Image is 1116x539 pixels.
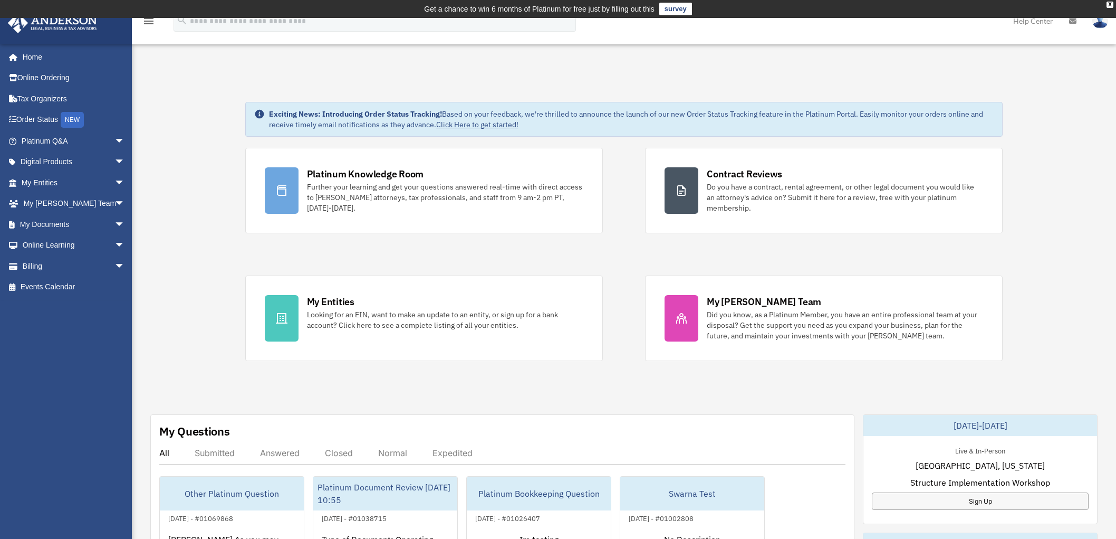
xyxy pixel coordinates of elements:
[307,182,583,213] div: Further your learning and get your questions answered real-time with direct access to [PERSON_NAM...
[432,448,473,458] div: Expedited
[61,112,84,128] div: NEW
[195,448,235,458] div: Submitted
[313,477,457,510] div: Platinum Document Review [DATE] 10:55
[160,512,242,523] div: [DATE] - #01069868
[176,14,188,26] i: search
[159,448,169,458] div: All
[707,309,983,341] div: Did you know, as a Platinum Member, you have an entire professional team at your disposal? Get th...
[863,415,1097,436] div: [DATE]-[DATE]
[1107,2,1113,8] div: close
[620,512,702,523] div: [DATE] - #01002808
[7,235,141,256] a: Online Learningarrow_drop_down
[114,152,136,173] span: arrow_drop_down
[707,167,782,181] div: Contract Reviews
[620,477,764,510] div: Swarna Test
[160,477,304,510] div: Other Platinum Question
[114,235,136,257] span: arrow_drop_down
[645,276,1003,361] a: My [PERSON_NAME] Team Did you know, as a Platinum Member, you have an entire professional team at...
[7,277,141,298] a: Events Calendar
[707,295,821,308] div: My [PERSON_NAME] Team
[7,256,141,277] a: Billingarrow_drop_down
[467,512,549,523] div: [DATE] - #01026407
[269,109,994,130] div: Based on your feedback, we're thrilled to announce the launch of our new Order Status Tracking fe...
[645,148,1003,233] a: Contract Reviews Do you have a contract, rental agreement, or other legal document you would like...
[7,130,141,152] a: Platinum Q&Aarrow_drop_down
[467,477,611,510] div: Platinum Bookkeeping Question
[7,172,141,193] a: My Entitiesarrow_drop_down
[910,476,1050,489] span: Structure Implementation Workshop
[659,3,692,15] a: survey
[7,193,141,214] a: My [PERSON_NAME] Teamarrow_drop_down
[114,130,136,152] span: arrow_drop_down
[307,295,354,308] div: My Entities
[7,214,141,235] a: My Documentsarrow_drop_down
[142,18,155,27] a: menu
[269,109,442,119] strong: Exciting News: Introducing Order Status Tracking!
[114,193,136,215] span: arrow_drop_down
[7,68,141,89] a: Online Ordering
[7,152,141,173] a: Digital Productsarrow_drop_down
[114,172,136,194] span: arrow_drop_down
[114,214,136,235] span: arrow_drop_down
[707,182,983,213] div: Do you have a contract, rental agreement, or other legal document you would like an attorney's ad...
[7,46,136,68] a: Home
[325,448,353,458] div: Closed
[7,109,141,131] a: Order StatusNEW
[5,13,100,33] img: Anderson Advisors Platinum Portal
[436,120,518,129] a: Click Here to get started!
[872,493,1089,510] a: Sign Up
[307,309,583,330] div: Looking for an EIN, want to make an update to an entity, or sign up for a bank account? Click her...
[916,459,1045,472] span: [GEOGRAPHIC_DATA], [US_STATE]
[1092,13,1108,29] img: User Pic
[260,448,300,458] div: Answered
[7,88,141,109] a: Tax Organizers
[245,276,603,361] a: My Entities Looking for an EIN, want to make an update to an entity, or sign up for a bank accoun...
[947,445,1014,456] div: Live & In-Person
[114,256,136,277] span: arrow_drop_down
[307,167,424,181] div: Platinum Knowledge Room
[378,448,407,458] div: Normal
[159,423,230,439] div: My Questions
[142,15,155,27] i: menu
[245,148,603,233] a: Platinum Knowledge Room Further your learning and get your questions answered real-time with dire...
[424,3,655,15] div: Get a chance to win 6 months of Platinum for free just by filling out this
[313,512,395,523] div: [DATE] - #01038715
